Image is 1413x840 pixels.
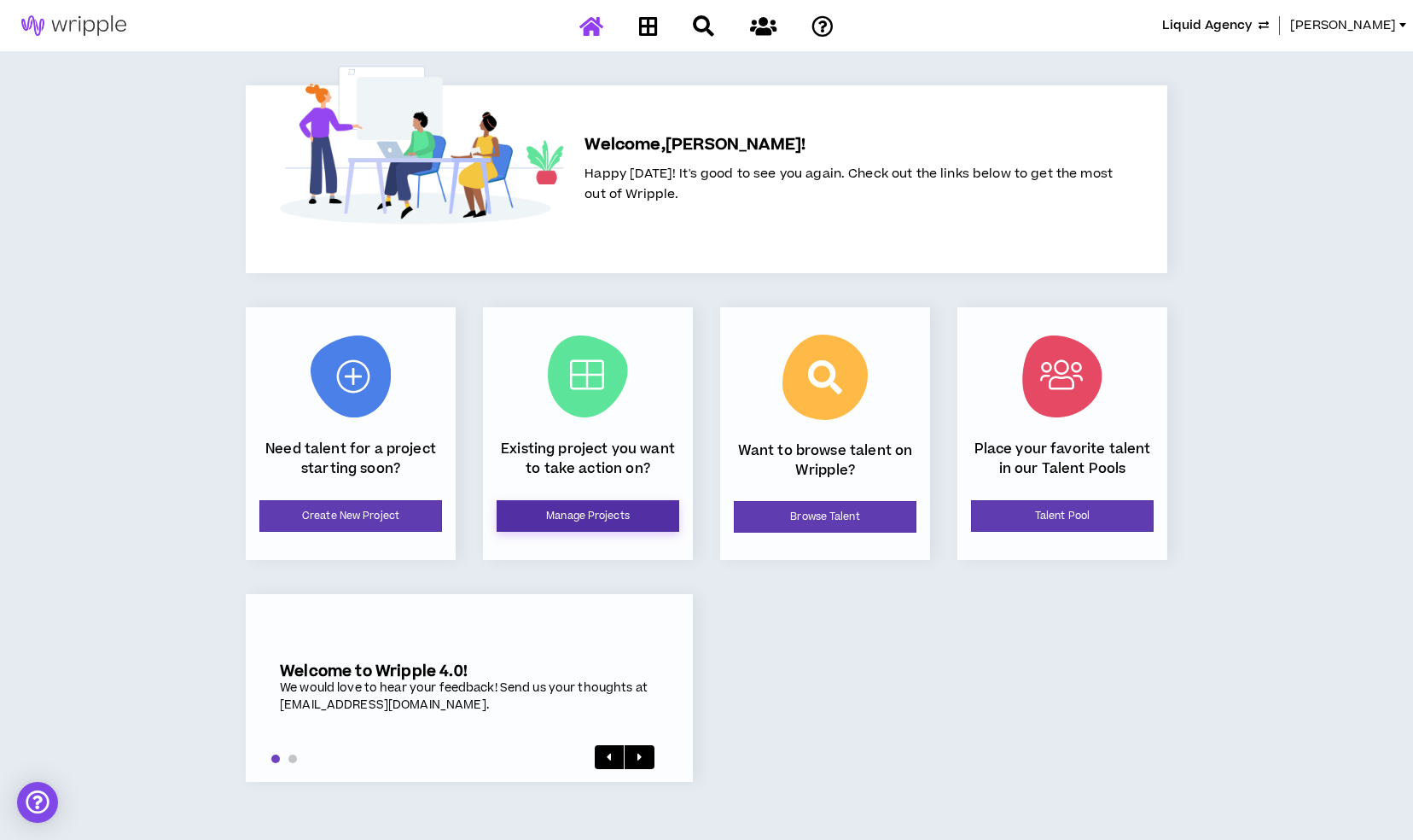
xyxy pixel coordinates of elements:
[584,165,1113,203] span: Happy [DATE]! It's good to see you again. Check out the links below to get the most out of Wripple.
[280,662,659,680] h5: Welcome to Wripple 4.0!
[1162,16,1252,35] span: Liquid Agency
[1022,335,1102,417] img: Talent Pool
[17,782,58,823] div: Open Intercom Messenger
[1290,16,1396,35] span: [PERSON_NAME]
[497,500,679,532] a: Manage Projects
[548,335,628,417] img: Current Projects
[259,440,442,478] p: Need talent for a project starting soon?
[734,501,916,533] a: Browse Talent
[971,500,1154,532] a: Talent Pool
[1162,16,1269,35] button: Liquid Agency
[311,335,391,417] img: New Project
[584,133,1113,157] h5: Welcome, [PERSON_NAME] !
[971,440,1154,478] p: Place your favorite talent in our Talent Pools
[497,440,679,478] p: Existing project you want to take action on?
[734,441,916,480] p: Want to browse talent on Wripple?
[280,680,659,714] div: We would love to hear your feedback! Send us your thoughts at [EMAIL_ADDRESS][DOMAIN_NAME].
[259,500,442,532] a: Create New Project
